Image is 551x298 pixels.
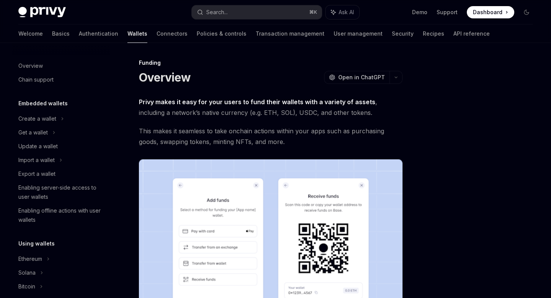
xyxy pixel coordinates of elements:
a: Connectors [156,25,187,43]
span: , including a network’s native currency (e.g. ETH, SOL), USDC, and other tokens. [139,97,403,118]
div: Update a wallet [18,142,58,151]
div: Create a wallet [18,114,56,123]
button: Toggle dark mode [520,6,533,18]
a: Security [392,25,414,43]
a: Recipes [423,25,444,43]
a: Chain support [12,73,110,87]
div: Export a wallet [18,169,55,178]
div: Enabling offline actions with user wallets [18,206,106,224]
div: Overview [18,61,43,70]
strong: Privy makes it easy for your users to fund their wallets with a variety of assets [139,98,375,106]
a: Demo [412,8,427,16]
span: ⌘ K [309,9,317,15]
a: Export a wallet [12,167,110,181]
div: Get a wallet [18,128,48,137]
button: Open in ChatGPT [324,71,390,84]
a: Basics [52,25,70,43]
div: Enabling server-side access to user wallets [18,183,106,201]
div: Ethereum [18,254,42,264]
div: Funding [139,59,403,67]
div: Bitcoin [18,282,35,291]
button: Search...⌘K [192,5,321,19]
div: Search... [206,8,228,17]
img: dark logo [18,7,66,18]
h5: Using wallets [18,239,55,248]
button: Ask AI [326,5,359,19]
a: Enabling server-side access to user wallets [12,181,110,204]
a: Wallets [127,25,147,43]
a: API reference [453,25,490,43]
a: Welcome [18,25,43,43]
a: Authentication [79,25,118,43]
span: Ask AI [339,8,354,16]
a: Transaction management [256,25,324,43]
a: Dashboard [467,6,514,18]
span: This makes it seamless to take onchain actions within your apps such as purchasing goods, swappin... [139,126,403,147]
a: User management [334,25,383,43]
a: Overview [12,59,110,73]
a: Update a wallet [12,139,110,153]
a: Enabling offline actions with user wallets [12,204,110,227]
a: Policies & controls [197,25,246,43]
div: Chain support [18,75,54,84]
h5: Embedded wallets [18,99,68,108]
h1: Overview [139,70,191,84]
div: Solana [18,268,36,277]
span: Open in ChatGPT [338,74,385,81]
span: Dashboard [473,8,502,16]
a: Support [437,8,458,16]
div: Import a wallet [18,156,55,165]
